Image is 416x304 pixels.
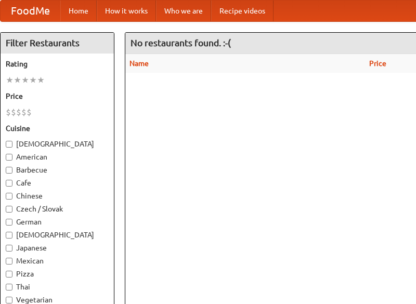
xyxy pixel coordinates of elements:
label: American [6,152,109,162]
input: American [6,154,12,161]
a: Home [60,1,97,21]
label: Chinese [6,191,109,201]
input: Japanese [6,245,12,252]
input: Czech / Slovak [6,206,12,213]
a: Recipe videos [211,1,274,21]
label: Mexican [6,256,109,266]
li: ★ [37,74,45,86]
li: ★ [14,74,21,86]
input: German [6,219,12,226]
label: Japanese [6,243,109,253]
ng-pluralize: No restaurants found. :-( [131,38,231,48]
input: [DEMOGRAPHIC_DATA] [6,232,12,239]
input: Cafe [6,180,12,187]
li: $ [16,107,21,118]
li: ★ [21,74,29,86]
label: Cafe [6,178,109,188]
li: $ [6,107,11,118]
li: ★ [6,74,14,86]
a: Who we are [156,1,211,21]
label: Czech / Slovak [6,204,109,214]
h5: Rating [6,59,109,69]
label: Thai [6,282,109,292]
a: How it works [97,1,156,21]
li: $ [27,107,32,118]
input: Pizza [6,271,12,277]
li: $ [11,107,16,118]
label: German [6,217,109,227]
h5: Price [6,91,109,101]
li: $ [21,107,27,118]
label: Barbecue [6,165,109,175]
a: Price [369,59,386,68]
input: [DEMOGRAPHIC_DATA] [6,141,12,148]
h5: Cuisine [6,123,109,134]
li: ★ [29,74,37,86]
h4: Filter Restaurants [1,33,114,54]
input: Chinese [6,193,12,200]
label: Pizza [6,269,109,279]
a: Name [129,59,149,68]
input: Thai [6,284,12,290]
a: FoodMe [1,1,60,21]
label: [DEMOGRAPHIC_DATA] [6,139,109,149]
input: Mexican [6,258,12,265]
input: Barbecue [6,167,12,174]
input: Vegetarian [6,297,12,303]
label: [DEMOGRAPHIC_DATA] [6,230,109,240]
